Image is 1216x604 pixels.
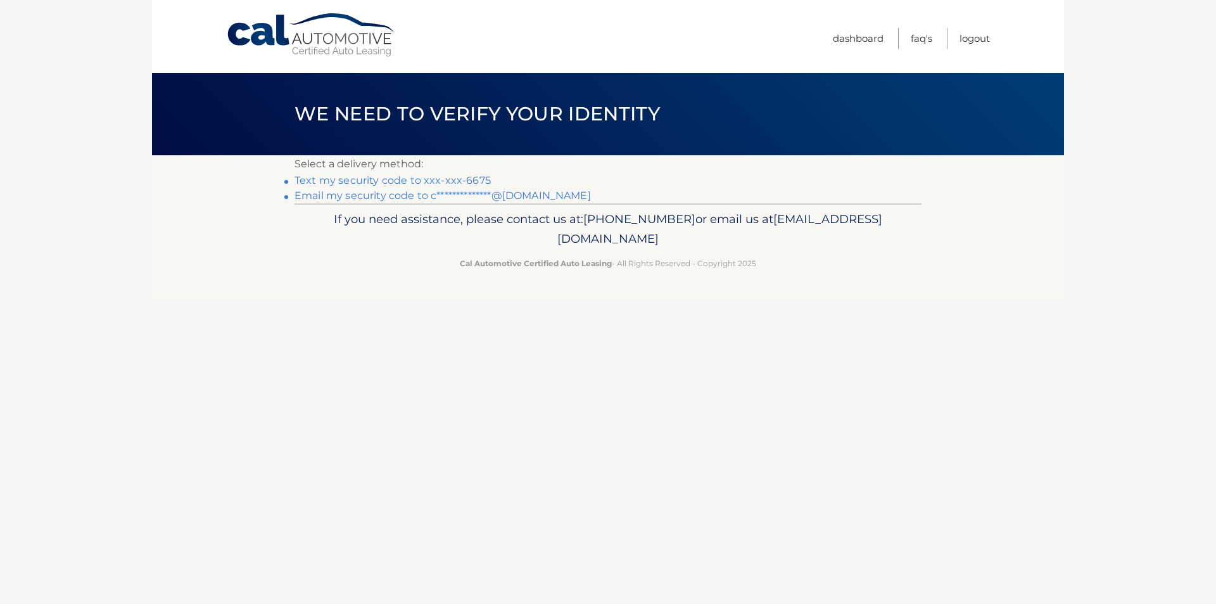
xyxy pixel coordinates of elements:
[226,13,397,58] a: Cal Automotive
[959,28,990,49] a: Logout
[294,102,660,125] span: We need to verify your identity
[303,257,913,270] p: - All Rights Reserved - Copyright 2025
[583,212,695,226] span: [PHONE_NUMBER]
[460,259,612,268] strong: Cal Automotive Certified Auto Leasing
[294,155,921,173] p: Select a delivery method:
[303,209,913,250] p: If you need assistance, please contact us at: or email us at
[911,28,932,49] a: FAQ's
[833,28,883,49] a: Dashboard
[294,174,491,186] a: Text my security code to xxx-xxx-6675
